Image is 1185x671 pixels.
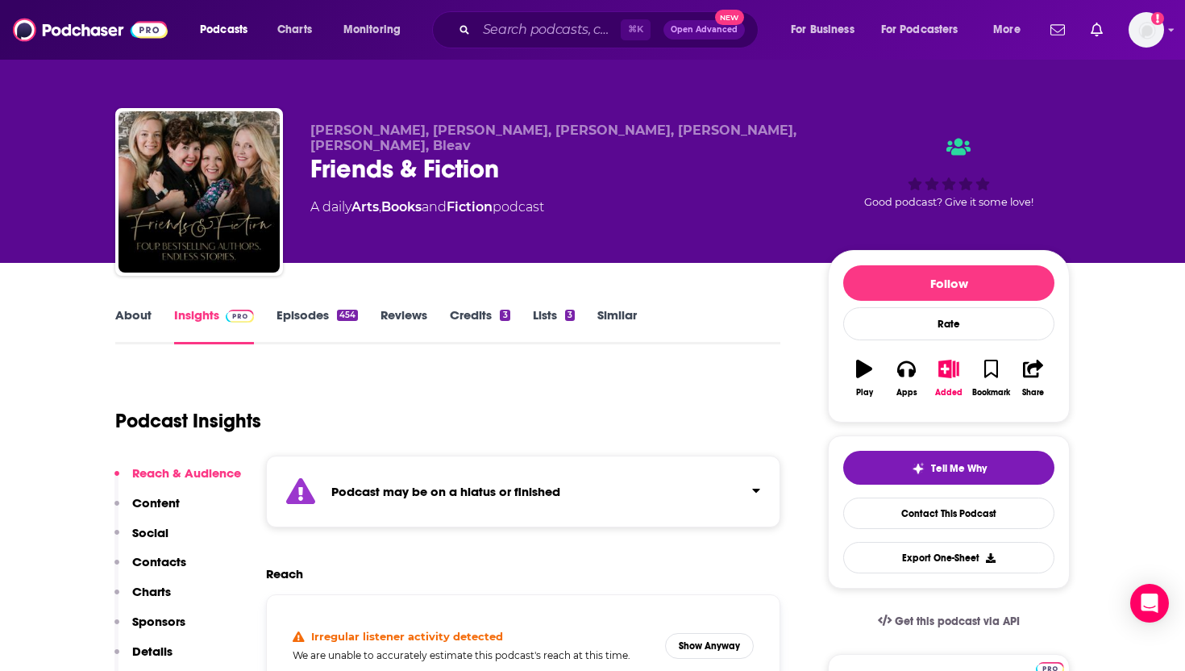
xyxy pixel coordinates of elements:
div: Rate [843,307,1054,340]
button: open menu [871,17,982,43]
span: Logged in as LaurenSWPR [1129,12,1164,48]
div: Apps [896,388,917,398]
button: open menu [332,17,422,43]
button: open menu [189,17,268,43]
button: Bookmark [970,349,1012,407]
span: For Podcasters [881,19,958,41]
img: Podchaser Pro [226,310,254,323]
div: 3 [500,310,509,321]
svg: Add a profile image [1151,12,1164,25]
input: Search podcasts, credits, & more... [476,17,621,43]
a: Arts [351,199,379,215]
span: Open Advanced [671,26,738,34]
p: Reach & Audience [132,465,241,481]
button: Added [928,349,970,407]
button: Show profile menu [1129,12,1164,48]
span: More [993,19,1021,41]
a: Fiction [447,199,493,215]
span: ⌘ K [621,19,651,40]
button: Open AdvancedNew [663,20,745,40]
button: open menu [982,17,1041,43]
button: Charts [114,584,171,614]
button: Sponsors [114,614,185,644]
button: Contacts [114,554,186,584]
button: Reach & Audience [114,465,241,495]
div: Good podcast? Give it some love! [828,123,1070,223]
p: Charts [132,584,171,599]
button: Share [1012,349,1054,407]
a: Contact This Podcast [843,498,1054,529]
a: Get this podcast via API [865,602,1033,641]
h4: Irregular listener activity detected [311,630,503,643]
img: tell me why sparkle [912,462,925,475]
a: Reviews [380,307,427,344]
div: Play [856,388,873,398]
p: Content [132,495,180,511]
p: Sponsors [132,614,185,629]
img: Podchaser - Follow, Share and Rate Podcasts [13,15,168,45]
a: Episodes454 [276,307,358,344]
p: Social [132,525,168,540]
span: Monitoring [343,19,401,41]
a: Credits3 [450,307,509,344]
button: Export One-Sheet [843,542,1054,573]
button: open menu [780,17,875,43]
div: Bookmark [972,388,1010,398]
button: Social [114,525,168,555]
span: [PERSON_NAME], [PERSON_NAME], [PERSON_NAME], [PERSON_NAME], [PERSON_NAME], Bleav [310,123,796,153]
div: Share [1022,388,1044,398]
button: Apps [885,349,927,407]
div: 454 [337,310,358,321]
a: Lists3 [533,307,575,344]
h1: Podcast Insights [115,409,261,433]
a: Show notifications dropdown [1084,16,1109,44]
a: Books [381,199,422,215]
a: Similar [597,307,637,344]
button: Follow [843,265,1054,301]
span: Charts [277,19,312,41]
button: Content [114,495,180,525]
span: Good podcast? Give it some love! [864,196,1033,208]
span: Tell Me Why [931,462,987,475]
button: Play [843,349,885,407]
p: Contacts [132,554,186,569]
section: Click to expand status details [266,456,780,527]
p: Details [132,644,173,659]
span: Get this podcast via API [895,615,1020,628]
a: About [115,307,152,344]
span: New [715,10,744,25]
div: Added [935,388,963,398]
span: , [379,199,381,215]
span: For Business [791,19,854,41]
div: Search podcasts, credits, & more... [447,11,774,48]
span: Podcasts [200,19,247,41]
a: Charts [267,17,322,43]
img: Friends & Fiction [118,111,280,273]
button: tell me why sparkleTell Me Why [843,451,1054,485]
div: 3 [565,310,575,321]
h2: Reach [266,566,303,581]
div: A daily podcast [310,198,544,217]
span: and [422,199,447,215]
a: InsightsPodchaser Pro [174,307,254,344]
img: User Profile [1129,12,1164,48]
strong: Podcast may be on a hiatus or finished [331,484,560,499]
a: Show notifications dropdown [1044,16,1071,44]
h5: We are unable to accurately estimate this podcast's reach at this time. [293,649,652,661]
button: Show Anyway [665,633,754,659]
div: Open Intercom Messenger [1130,584,1169,623]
